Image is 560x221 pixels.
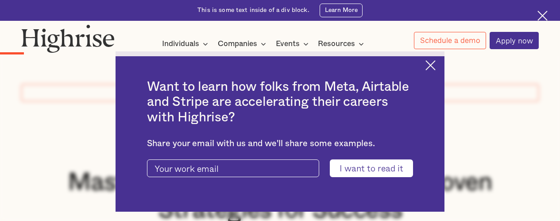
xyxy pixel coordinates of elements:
[425,60,436,70] img: Cross icon
[162,39,199,49] div: Individuals
[147,139,413,149] div: Share your email with us and we'll share some examples.
[318,39,355,49] div: Resources
[537,11,548,21] img: Cross icon
[147,159,413,177] form: current-ascender-blog-article-modal-form
[162,39,211,49] div: Individuals
[330,159,413,177] input: I want to read it
[147,79,413,125] h2: Want to learn how folks from Meta, Airtable and Stripe are accelerating their careers with Highrise?
[218,39,269,49] div: Companies
[147,159,319,177] input: Your work email
[318,39,367,49] div: Resources
[320,4,363,17] a: Learn More
[276,39,311,49] div: Events
[197,6,309,15] div: This is some text inside of a div block.
[276,39,300,49] div: Events
[414,32,486,49] a: Schedule a demo
[490,32,539,49] a: Apply now
[21,24,115,53] img: Highrise logo
[218,39,257,49] div: Companies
